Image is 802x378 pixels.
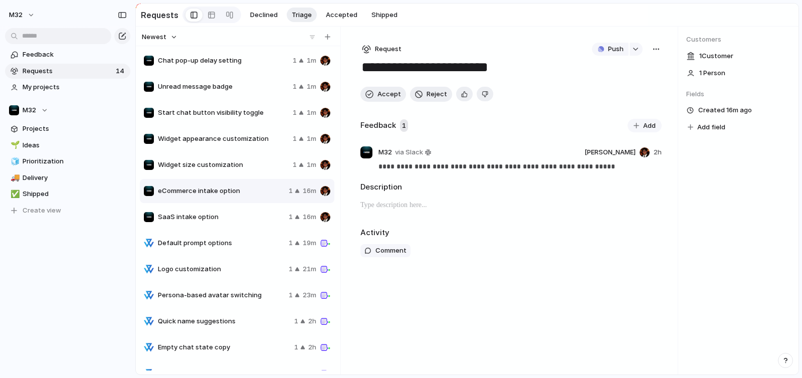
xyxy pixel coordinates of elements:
[294,342,298,352] span: 1
[377,89,401,99] span: Accept
[584,147,636,157] span: [PERSON_NAME]
[23,173,127,183] span: Delivery
[9,10,23,20] span: m32
[289,186,293,196] span: 1
[158,82,289,92] span: Unread message badge
[699,68,725,78] span: 1 Person
[23,140,127,150] span: Ideas
[427,89,447,99] span: Reject
[158,212,285,222] span: SaaS intake option
[375,44,402,54] span: Request
[628,119,662,133] button: Add
[141,9,178,21] h2: Requests
[5,138,130,153] a: 🌱Ideas
[5,203,130,218] button: Create view
[245,8,283,23] button: Declined
[293,82,297,92] span: 1
[303,264,316,274] span: 21m
[5,47,130,62] a: Feedback
[23,124,127,134] span: Projects
[250,10,278,20] span: Declined
[11,188,18,200] div: ✅
[686,89,790,99] span: Fields
[371,10,397,20] span: Shipped
[307,160,316,170] span: 1m
[5,170,130,185] a: 🚚Delivery
[11,139,18,151] div: 🌱
[5,64,130,79] a: Requests14
[395,147,423,157] span: via Slack
[360,120,396,131] h2: Feedback
[410,87,452,102] button: Reject
[375,246,407,256] span: Comment
[307,134,316,144] span: 1m
[5,154,130,169] a: 🧊Prioritization
[686,121,727,134] button: Add field
[5,7,40,23] button: m32
[307,108,316,118] span: 1m
[5,103,130,118] button: M32
[11,156,18,167] div: 🧊
[158,264,285,274] span: Logo customization
[23,105,36,115] span: M32
[592,43,629,56] button: Push
[360,87,406,102] button: Accept
[23,66,113,76] span: Requests
[9,140,19,150] button: 🌱
[23,156,127,166] span: Prioritization
[11,172,18,183] div: 🚚
[158,56,289,66] span: Chat pop-up delay setting
[142,32,166,42] span: Newest
[9,156,19,166] button: 🧊
[158,316,290,326] span: Quick name suggestions
[608,44,624,54] span: Push
[654,147,662,157] span: 2h
[698,105,752,115] span: Created 16m ago
[303,186,316,196] span: 16m
[158,160,289,170] span: Widget size customization
[321,8,362,23] button: Accepted
[308,342,316,352] span: 2h
[699,51,733,61] span: 1 Customer
[158,134,289,144] span: Widget appearance customization
[293,108,297,118] span: 1
[289,264,293,274] span: 1
[294,316,298,326] span: 1
[23,206,61,216] span: Create view
[360,43,403,56] button: Request
[5,186,130,202] a: ✅Shipped
[686,35,790,45] span: Customers
[9,173,19,183] button: 🚚
[23,50,127,60] span: Feedback
[287,8,317,23] button: Triage
[307,82,316,92] span: 1m
[393,146,433,158] a: via Slack
[326,10,357,20] span: Accepted
[289,290,293,300] span: 1
[158,186,285,196] span: eCommerce intake option
[5,121,130,136] a: Projects
[366,8,403,23] button: Shipped
[378,147,392,157] span: M32
[9,189,19,199] button: ✅
[158,342,290,352] span: Empty chat state copy
[5,80,130,95] a: My projects
[293,56,297,66] span: 1
[293,160,297,170] span: 1
[158,290,285,300] span: Persona-based avatar switching
[289,212,293,222] span: 1
[307,56,316,66] span: 1m
[697,122,725,132] span: Add field
[289,238,293,248] span: 1
[293,134,297,144] span: 1
[360,244,411,257] button: Comment
[116,66,126,76] span: 14
[158,108,289,118] span: Start chat button visibility toggle
[292,10,312,20] span: Triage
[400,119,408,132] span: 1
[643,121,656,131] span: Add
